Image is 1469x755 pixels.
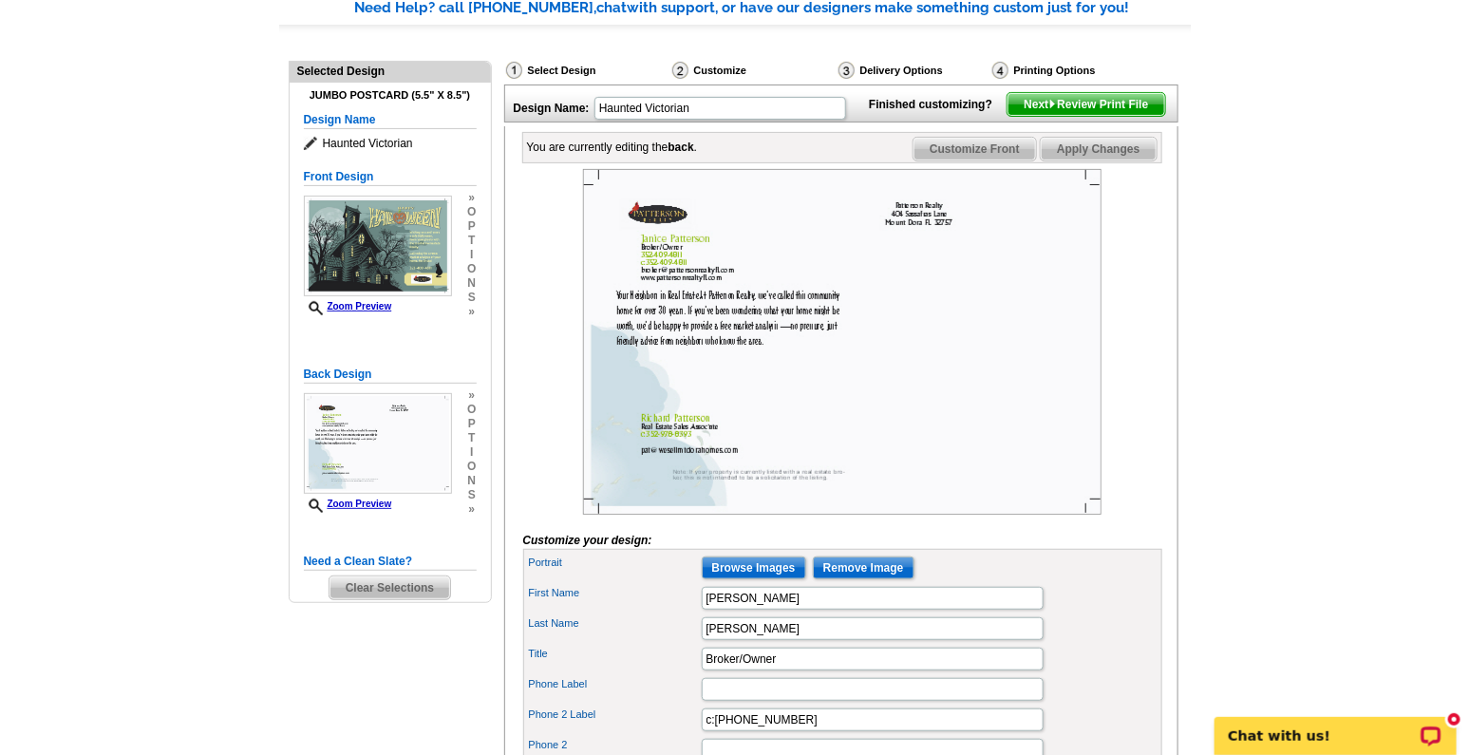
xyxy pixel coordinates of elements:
[467,262,476,276] span: o
[467,502,476,517] span: »
[504,61,670,85] div: Select Design
[304,393,452,494] img: Z18885441_00001_2.jpg
[527,139,698,156] div: You are currently editing the .
[529,707,700,723] label: Phone 2 Label
[304,168,477,186] h5: Front Design
[1008,93,1164,116] span: Next Review Print File
[467,474,476,488] span: n
[529,585,700,601] label: First Name
[304,89,477,102] h4: Jumbo Postcard (5.5" x 8.5")
[304,196,452,296] img: Z18885441_00001_1.jpg
[1041,138,1156,160] span: Apply Changes
[304,366,477,384] h5: Back Design
[869,98,1004,111] strong: Finished customizing?
[702,557,806,579] input: Browse Images
[529,646,700,662] label: Title
[529,676,700,692] label: Phone Label
[583,169,1102,515] img: Z18885441_00001_2.jpg
[523,534,652,547] i: Customize your design:
[290,62,491,80] div: Selected Design
[992,62,1008,79] img: Printing Options & Summary
[467,248,476,262] span: i
[467,417,476,431] span: p
[670,61,837,85] div: Customize
[838,62,855,79] img: Delivery Options
[669,141,694,154] b: back
[467,388,476,403] span: »
[990,61,1159,80] div: Printing Options
[506,62,522,79] img: Select Design
[467,191,476,205] span: »
[467,234,476,248] span: t
[467,445,476,460] span: i
[467,431,476,445] span: t
[813,557,914,579] input: Remove Image
[330,576,450,599] span: Clear Selections
[467,219,476,234] span: p
[467,488,476,502] span: s
[467,403,476,417] span: o
[529,737,700,753] label: Phone 2
[304,301,392,311] a: Zoom Preview
[304,499,392,509] a: Zoom Preview
[1048,100,1057,108] img: button-next-arrow-white.png
[467,291,476,305] span: s
[304,553,477,571] h5: Need a Clean Slate?
[672,62,688,79] img: Customize
[467,205,476,219] span: o
[467,276,476,291] span: n
[467,305,476,319] span: »
[467,460,476,474] span: o
[529,555,700,571] label: Portrait
[837,61,990,80] div: Delivery Options
[514,102,590,115] strong: Design Name:
[1202,695,1469,755] iframe: LiveChat chat widget
[304,134,477,153] span: Haunted Victorian
[913,138,1036,160] span: Customize Front
[304,111,477,129] h5: Design Name
[529,615,700,632] label: Last Name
